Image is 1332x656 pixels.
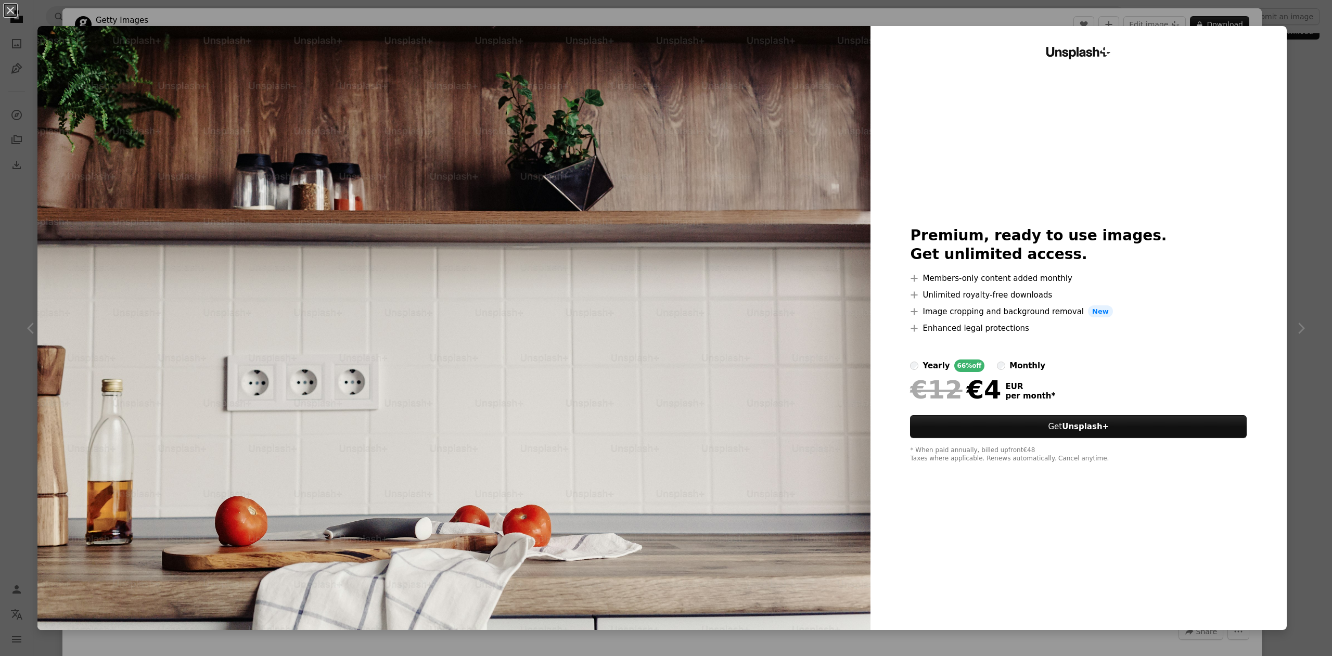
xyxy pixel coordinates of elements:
[1005,382,1055,391] span: EUR
[910,446,1247,463] div: * When paid annually, billed upfront €48 Taxes where applicable. Renews automatically. Cancel any...
[910,415,1247,438] button: GetUnsplash+
[1088,305,1113,318] span: New
[910,226,1247,264] h2: Premium, ready to use images. Get unlimited access.
[910,362,918,370] input: yearly66%off
[910,376,1001,403] div: €4
[1009,359,1045,372] div: monthly
[910,289,1247,301] li: Unlimited royalty-free downloads
[910,272,1247,285] li: Members-only content added monthly
[910,305,1247,318] li: Image cropping and background removal
[910,322,1247,335] li: Enhanced legal protections
[1005,391,1055,401] span: per month *
[910,376,962,403] span: €12
[997,362,1005,370] input: monthly
[1062,422,1109,431] strong: Unsplash+
[923,359,950,372] div: yearly
[954,359,985,372] div: 66% off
